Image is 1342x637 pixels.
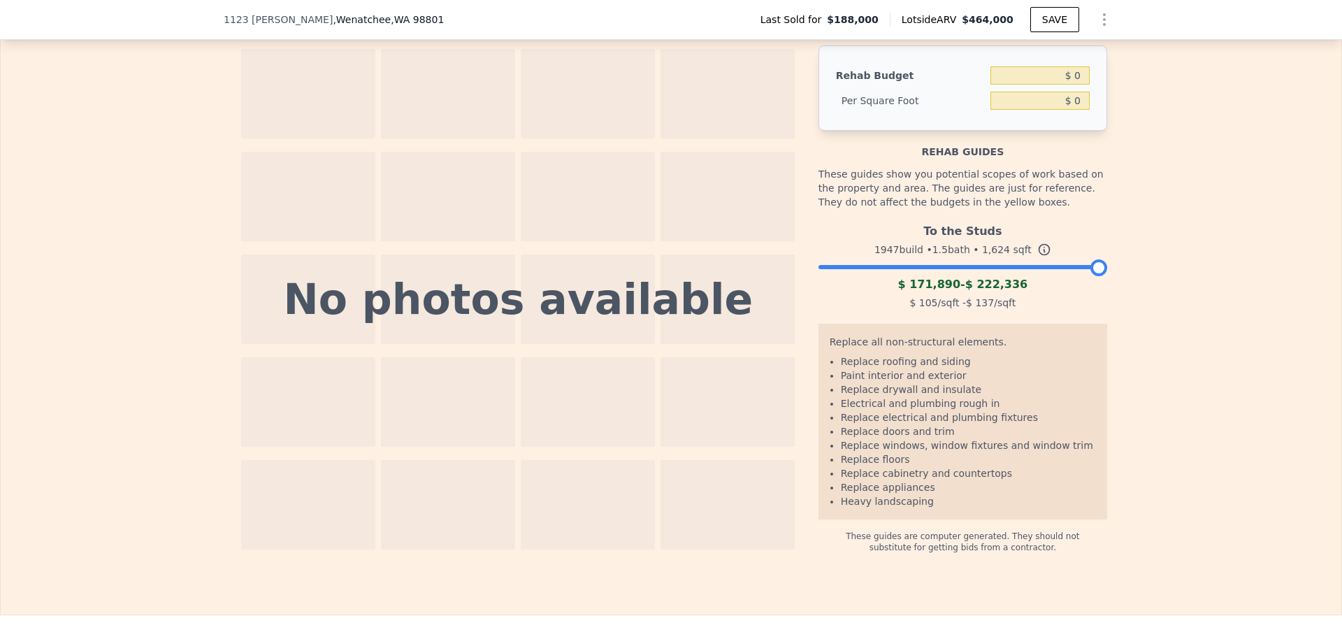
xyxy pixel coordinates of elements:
div: 1947 build • 1.5 bath • sqft [818,240,1107,259]
span: $ 222,336 [965,278,1028,291]
span: $ 171,890 [897,278,960,291]
div: Replace all non-structural elements. [830,335,1096,355]
button: SAVE [1030,7,1079,32]
span: Last Sold for [760,13,828,27]
button: Show Options [1090,6,1118,34]
span: , WA 98801 [391,14,444,25]
div: Per Square Foot [836,88,985,113]
div: These guides are computer generated. They should not substitute for getting bids from a contractor. [818,520,1107,553]
li: Replace appliances [841,480,1096,494]
li: Paint interior and exterior [841,368,1096,382]
span: $ 105 [909,297,937,308]
div: To the Studs [818,217,1107,240]
div: - [818,276,1107,293]
span: $464,000 [962,14,1013,25]
li: Replace windows, window fixtures and window trim [841,438,1096,452]
div: /sqft - /sqft [818,293,1107,313]
div: Rehab guides [818,131,1107,159]
span: 1,624 [982,244,1010,255]
span: 1123 [PERSON_NAME] [224,13,333,27]
div: These guides show you potential scopes of work based on the property and area. The guides are jus... [818,159,1107,217]
span: $188,000 [827,13,879,27]
span: , Wenatchee [333,13,444,27]
span: $ 137 [966,297,994,308]
li: Replace drywall and insulate [841,382,1096,396]
li: Replace roofing and siding [841,355,1096,368]
li: Replace cabinetry and countertops [841,466,1096,480]
span: Lotside ARV [902,13,962,27]
li: Heavy landscaping [841,494,1096,508]
li: Replace doors and trim [841,424,1096,438]
div: Rehab Budget [836,63,985,88]
li: Replace floors [841,452,1096,466]
li: Replace electrical and plumbing fixtures [841,410,1096,424]
li: Electrical and plumbing rough in [841,396,1096,410]
div: No photos available [284,278,753,320]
